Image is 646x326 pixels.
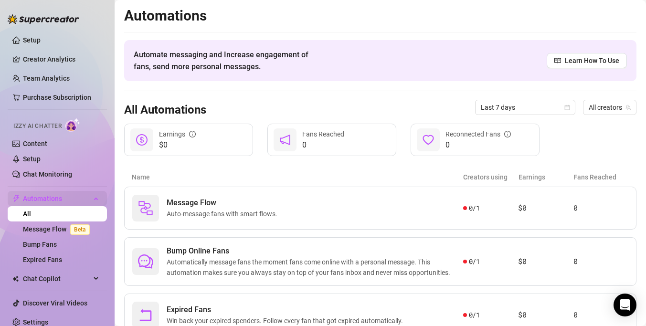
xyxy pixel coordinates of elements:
a: Setup [23,155,41,163]
a: Learn How To Use [547,53,627,68]
a: Team Analytics [23,74,70,82]
span: comment [138,254,153,269]
a: Settings [23,318,48,326]
span: 0 [445,139,511,151]
a: Creator Analytics [23,52,99,67]
div: Earnings [159,129,196,139]
div: Reconnected Fans [445,129,511,139]
h3: All Automations [124,103,206,118]
span: 0 [302,139,344,151]
span: Message Flow [167,197,281,209]
article: Fans Reached [573,172,629,182]
a: Discover Viral Videos [23,299,87,307]
span: Expired Fans [167,304,407,315]
span: Learn How To Use [565,55,619,66]
img: AI Chatter [65,118,80,132]
article: 0 [573,202,628,214]
article: 0 [573,309,628,321]
span: Last 7 days [481,100,570,115]
article: 0 [573,256,628,267]
a: Message FlowBeta [23,225,94,233]
span: info-circle [504,131,511,137]
img: Chat Copilot [12,275,19,282]
span: Beta [70,224,90,235]
span: info-circle [189,131,196,137]
a: Chat Monitoring [23,170,72,178]
span: thunderbolt [12,195,20,202]
span: Automations [23,191,91,206]
span: 0 / 1 [469,256,480,267]
span: 0 / 1 [469,203,480,213]
span: Win back your expired spenders. Follow every fan that got expired automatically. [167,315,407,326]
span: Chat Copilot [23,271,91,286]
span: Automatically message fans the moment fans come online with a personal message. This automation m... [167,257,463,278]
article: Name [132,172,463,182]
article: $0 [518,202,573,214]
span: Fans Reached [302,130,344,138]
span: dollar [136,134,148,146]
span: Auto-message fans with smart flows. [167,209,281,219]
span: rollback [138,307,153,323]
span: Izzy AI Chatter [13,122,62,131]
a: Expired Fans [23,256,62,263]
a: Purchase Subscription [23,94,91,101]
a: Setup [23,36,41,44]
span: All creators [589,100,631,115]
span: Bump Online Fans [167,245,463,257]
span: 0 / 1 [469,310,480,320]
img: logo-BBDzfeDw.svg [8,14,79,24]
h2: Automations [124,7,636,25]
span: read [554,57,561,64]
span: $0 [159,139,196,151]
a: Content [23,140,47,147]
span: heart [423,134,434,146]
a: All [23,210,31,218]
article: $0 [518,256,573,267]
img: svg%3e [138,200,153,216]
div: Open Intercom Messenger [614,294,636,316]
article: Earnings [519,172,574,182]
a: Bump Fans [23,241,57,248]
span: calendar [564,105,570,110]
article: $0 [518,309,573,321]
span: team [625,105,631,110]
article: Creators using [463,172,519,182]
span: Automate messaging and Increase engagement of fans, send more personal messages. [134,49,318,73]
span: notification [279,134,291,146]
